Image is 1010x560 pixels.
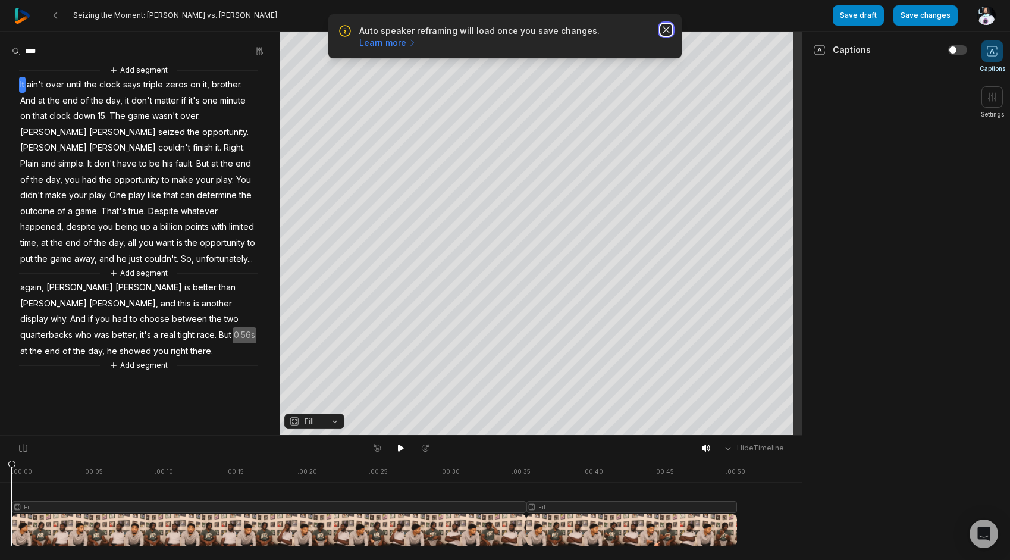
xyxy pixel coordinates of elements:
span: It [19,77,26,93]
span: Settings [981,110,1004,119]
span: a [67,204,74,220]
span: and [40,156,57,172]
span: says [122,77,142,93]
span: true. [127,204,147,220]
span: at [40,235,49,251]
span: the [219,156,234,172]
span: there. [189,343,214,359]
span: just [128,251,143,267]
span: the [186,124,201,140]
span: the [93,235,108,251]
span: is [192,296,200,312]
span: he [106,343,118,359]
span: you [64,172,81,188]
span: tight [177,327,196,343]
span: at [19,343,29,359]
span: choose [139,311,171,327]
span: with [210,219,228,235]
span: is [175,235,184,251]
span: it, [202,77,211,93]
div: Open Intercom Messenger [970,520,998,548]
span: couldn't [157,140,192,156]
span: the [29,343,43,359]
button: Save changes [893,5,958,26]
span: But [195,156,210,172]
span: play. [215,172,235,188]
span: that [32,108,48,124]
span: like [146,187,162,204]
span: zeros [164,77,189,93]
span: right [170,343,189,359]
span: the [30,172,45,188]
span: [PERSON_NAME] [114,280,183,296]
span: until [65,77,83,93]
span: [PERSON_NAME] [88,140,157,156]
span: And [69,311,87,327]
span: a [152,219,159,235]
span: real [159,327,177,343]
span: don't [93,156,116,172]
span: and [159,296,177,312]
span: the [90,93,105,109]
span: it's [139,327,152,343]
span: it [124,93,130,109]
span: It [86,156,93,172]
span: despite [65,219,97,235]
span: One [108,187,127,204]
span: was [93,327,111,343]
span: better, [111,327,139,343]
span: That's [100,204,127,220]
button: Add segment [107,359,170,372]
span: opportunity. [201,124,250,140]
span: you [137,235,155,251]
span: being [114,219,139,235]
span: end [64,235,82,251]
button: Settings [981,86,1004,119]
span: end [43,343,61,359]
span: billion [159,219,184,235]
span: and [98,251,115,267]
span: away, [73,251,98,267]
span: play. [88,187,108,204]
span: opportunity [113,172,161,188]
span: brother. [211,77,243,93]
span: Seizing the Moment: [PERSON_NAME] vs. [PERSON_NAME] [73,11,277,20]
span: you [152,343,170,359]
span: two [223,311,240,327]
span: day, [87,343,106,359]
span: Right. [222,140,246,156]
span: So, [180,251,195,267]
span: another [200,296,233,312]
span: outcome [19,204,56,220]
span: on [189,77,202,93]
span: You [235,172,252,188]
span: at [37,93,46,109]
span: the [46,93,61,109]
span: make [44,187,68,204]
span: day, [45,172,64,188]
button: Add segment [107,267,170,280]
span: seized [157,124,186,140]
span: down [72,108,96,124]
span: day, [105,93,124,109]
span: fault. [174,156,195,172]
span: to [161,172,171,188]
span: make [171,172,195,188]
span: to [128,311,139,327]
span: is [183,280,192,296]
span: [PERSON_NAME] [19,124,88,140]
span: happened, [19,219,65,235]
span: over [45,77,65,93]
button: Captions [980,40,1005,73]
span: 15. [96,108,108,124]
span: whatever [180,204,219,220]
span: wasn't [151,108,179,124]
span: Fill [305,416,314,427]
span: game [49,251,73,267]
span: if [87,311,94,327]
span: why. [49,311,69,327]
span: up [139,219,152,235]
span: of [82,235,93,251]
span: of [79,93,90,109]
span: it. [214,140,222,156]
